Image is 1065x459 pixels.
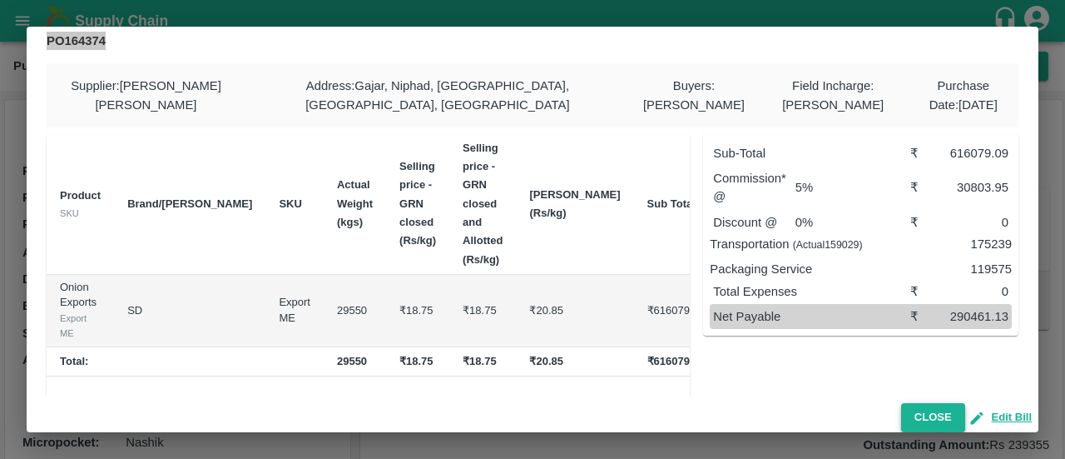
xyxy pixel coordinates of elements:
[910,213,935,232] div: ₹
[265,275,324,347] td: Export ME
[713,144,909,162] p: Sub-Total
[463,142,503,266] b: Selling price - GRN closed and Allotted (Rs/kg)
[910,178,935,197] div: ₹
[529,355,563,367] b: ₹20.85
[911,235,1012,253] p: 175239
[910,307,935,326] div: ₹
[516,275,633,347] td: ₹20.85
[713,282,909,301] p: Total Expenses
[449,275,516,347] td: ₹18.75
[795,213,861,232] p: 0 %
[47,275,114,347] td: Onion Exports
[713,307,909,326] p: Net Payable
[60,189,101,202] b: Product
[793,239,863,251] small: (Actual 159029 )
[399,160,436,247] b: Selling price - GRN closed (Rs/kg)
[647,355,705,367] b: ₹616079.09
[972,408,1032,427] button: Edit Bill
[634,275,718,347] td: ₹616079.09
[337,178,373,228] b: Actual Weight (kgs)
[910,282,935,301] div: ₹
[47,63,245,127] div: Supplier : [PERSON_NAME] [PERSON_NAME]
[647,197,696,210] b: Sub Total
[324,275,386,347] td: 29550
[934,282,1008,301] div: 0
[630,63,758,127] div: Buyers : [PERSON_NAME]
[901,403,965,432] button: Close
[114,275,265,347] td: SD
[713,169,795,207] p: Commission* @
[279,197,301,210] b: SKU
[911,260,1012,278] p: 119575
[710,235,911,253] p: Transportation
[795,178,878,197] p: 5 %
[60,206,101,221] div: SKU
[463,355,497,367] b: ₹18.75
[934,178,1008,197] div: 30803.95
[399,355,433,367] b: ₹18.75
[934,307,1008,326] div: 290461.13
[337,355,367,367] b: 29550
[60,311,101,342] div: Export ME
[758,63,909,127] div: Field Incharge : [PERSON_NAME]
[127,197,252,210] b: Brand/[PERSON_NAME]
[47,34,106,47] b: PO 164374
[713,213,795,232] p: Discount @
[529,188,620,219] b: [PERSON_NAME] (Rs/kg)
[386,275,449,347] td: ₹18.75
[934,213,1008,232] div: 0
[910,144,935,162] div: ₹
[245,63,630,127] div: Address : Gajar, Niphad, [GEOGRAPHIC_DATA], [GEOGRAPHIC_DATA], [GEOGRAPHIC_DATA]
[710,260,911,278] p: Packaging Service
[60,355,88,367] b: Total:
[934,144,1008,162] div: 616079.09
[908,63,1018,127] div: Purchase Date : [DATE]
